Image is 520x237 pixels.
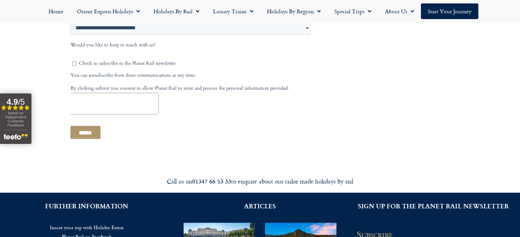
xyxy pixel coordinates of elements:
[10,203,163,209] h2: FURTHER INFORMATION
[421,3,478,19] a: Start your Journey
[69,177,452,185] div: Call us on to enquire about our tailor made holidays by rail
[378,3,421,19] a: About Us
[10,223,163,232] a: Insure your trip with Holiday Extras
[70,3,147,19] a: Orient Express Holidays
[328,3,378,19] a: Special Trips
[192,177,231,186] strong: 01347 66 53 33
[184,203,336,209] h2: ARTICLES
[121,152,156,160] span: Your last name
[42,3,70,19] a: Home
[147,3,206,19] a: Holidays by Rail
[357,203,510,209] h2: SIGN UP FOR THE PLANET RAIL NEWSLETTER
[206,3,260,19] a: Luxury Trains
[3,3,517,19] nav: Menu
[260,3,328,19] a: Holidays by Region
